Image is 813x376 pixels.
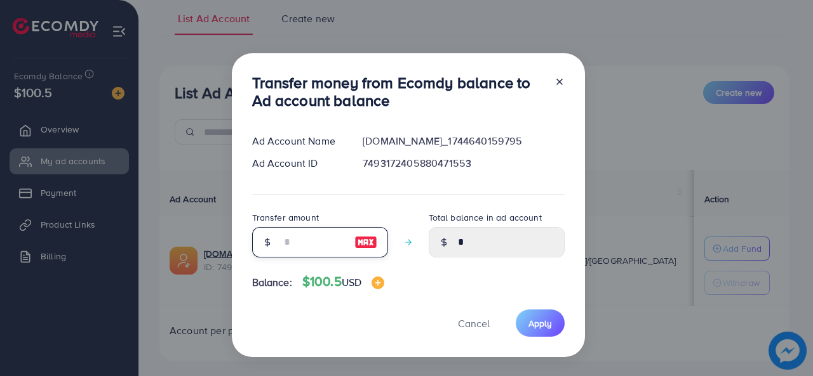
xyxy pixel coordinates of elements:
[442,309,506,337] button: Cancel
[252,211,319,224] label: Transfer amount
[242,134,353,148] div: Ad Account Name
[252,275,292,290] span: Balance:
[429,211,542,224] label: Total balance in ad account
[242,156,353,171] div: Ad Account ID
[302,274,384,290] h4: $100.5
[252,74,544,110] h3: Transfer money from Ecomdy balance to Ad account balance
[528,317,552,330] span: Apply
[353,156,574,171] div: 7493172405880471553
[372,276,384,289] img: image
[353,134,574,148] div: [DOMAIN_NAME]_1744640159795
[458,316,490,330] span: Cancel
[516,309,565,337] button: Apply
[342,275,361,289] span: USD
[354,235,377,250] img: image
